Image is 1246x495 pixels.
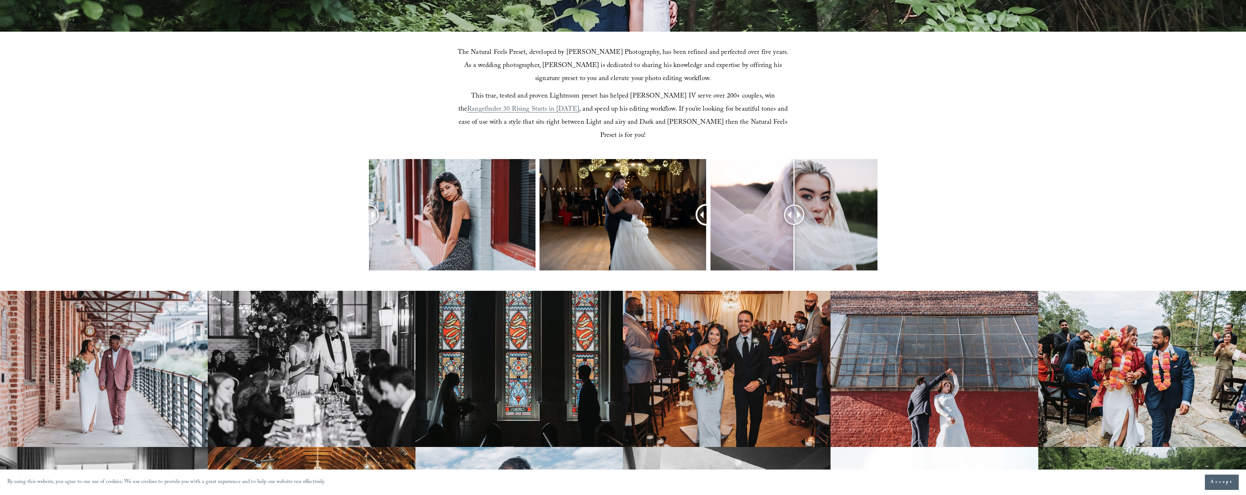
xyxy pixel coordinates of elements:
button: Accept [1205,475,1239,490]
img: Raleigh wedding photographer couple dance [831,291,1038,447]
img: Best Raleigh wedding venue reception toast [208,291,415,447]
a: Rangefinder 30 Rising Starts in [DATE] [467,104,579,115]
span: , and speed up his editing workflow. If you’re looking for beautiful tones and ease of use with a... [459,104,789,142]
img: Elegant bride and groom first look photography [415,291,623,447]
span: This true, tested and proven Lightroom preset has helped [PERSON_NAME] IV serve over 200+ couples... [458,91,777,115]
img: Breathtaking mountain wedding venue in NC [1038,291,1246,447]
span: The Natural Feels Preset, developed by [PERSON_NAME] Photography, has been refined and perfected ... [458,47,791,85]
span: Accept [1210,479,1233,486]
p: By using this website, you agree to our use of cookies. We use cookies to provide you with a grea... [7,477,326,488]
img: Rustic Raleigh wedding venue couple down the aisle [623,291,831,447]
